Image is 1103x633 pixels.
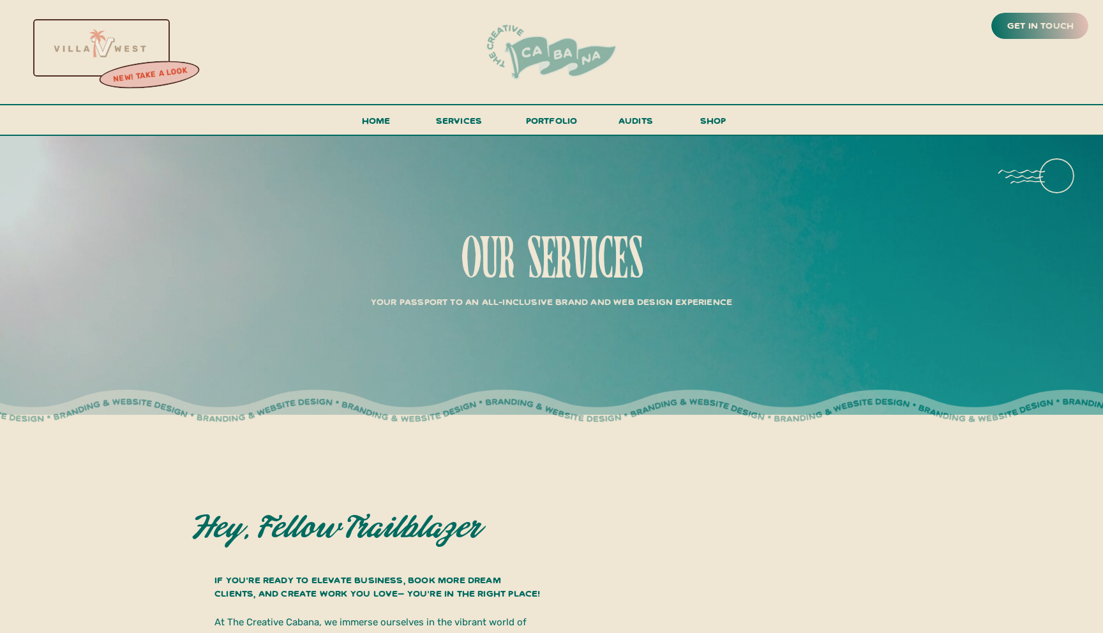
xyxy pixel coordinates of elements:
[521,112,582,136] a: portfolio
[331,232,772,289] h1: our services
[98,63,202,88] a: new! take a look
[432,112,486,136] a: services
[356,112,396,136] a: Home
[336,294,767,306] p: Your Passport to an All-Inclusive Brand and Web Design Experience
[682,112,744,135] a: shop
[193,512,541,544] h2: Hey, fellow trailblazer
[1005,17,1076,35] a: get in touch
[617,112,655,135] a: audits
[436,114,483,126] span: services
[214,574,543,604] h3: If you’re ready to elevate business, book more dream clients, and create work you love– you’re in...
